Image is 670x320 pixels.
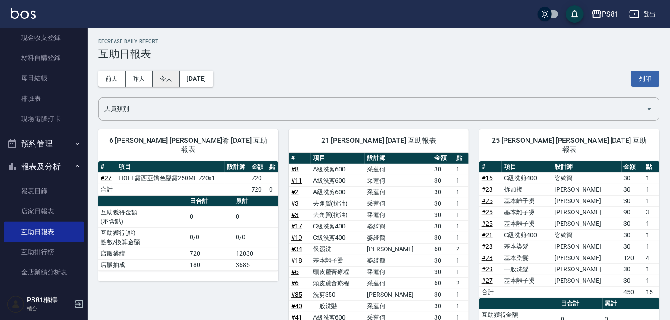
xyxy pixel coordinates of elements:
td: 1 [454,266,469,277]
td: 一般洗髮 [502,263,552,275]
th: 項目 [311,153,365,164]
td: 合計 [98,184,116,195]
td: 拆加接 [502,184,552,195]
table: a dense table [98,161,278,196]
td: 采蓮何 [365,164,432,175]
td: [PERSON_NAME] [365,289,432,300]
img: Person [7,295,25,313]
th: 日合計 [187,196,234,207]
td: 0 [267,184,278,195]
th: # [289,153,311,164]
td: FIOLE露西亞矯色髮露250ML 720x1 [116,172,225,184]
a: #2 [291,188,299,196]
button: 今天 [153,71,180,87]
td: 1 [454,186,469,198]
td: 30 [622,195,644,206]
td: 1 [644,229,659,241]
td: 30 [622,172,644,184]
td: 基本離子燙 [502,206,552,218]
button: save [566,5,584,23]
th: 累計 [603,298,659,309]
td: [PERSON_NAME] [552,195,622,206]
a: #18 [291,257,302,264]
td: 一般洗髮 [311,300,365,312]
th: 設計師 [552,161,622,173]
td: 1 [454,289,469,300]
a: #28 [482,254,493,261]
td: [PERSON_NAME] [552,263,622,275]
a: #28 [482,243,493,250]
td: 互助獲得(點) 點數/換算金額 [98,227,187,248]
td: 采蓮何 [365,175,432,186]
td: 720 [249,172,267,184]
span: 6 [PERSON_NAME] [PERSON_NAME]肴 [DATE] 互助報表 [109,136,268,154]
a: #11 [291,177,302,184]
a: 店家日報表 [4,201,84,221]
td: 30 [432,186,454,198]
th: 項目 [116,161,225,173]
th: 設計師 [225,161,249,173]
a: #16 [482,174,493,181]
a: 材料自購登錄 [4,48,84,68]
button: 報表及分析 [4,155,84,178]
td: A級洗剪600 [311,164,365,175]
td: 采蓮何 [365,186,432,198]
button: 登出 [626,6,659,22]
td: 30 [432,198,454,209]
h2: Decrease Daily Report [98,39,659,44]
a: #25 [482,209,493,216]
th: 點 [454,153,469,164]
a: #25 [482,220,493,227]
td: 基本離子燙 [502,195,552,206]
td: 1 [454,220,469,232]
td: 3 [644,206,659,218]
td: 1 [644,241,659,252]
td: 15 [644,286,659,298]
a: 報表目錄 [4,181,84,201]
a: #34 [291,245,302,252]
span: 21 [PERSON_NAME] [DATE] 互助報表 [299,136,458,145]
a: 互助日報表 [4,222,84,242]
a: #21 [482,231,493,238]
a: 現金收支登錄 [4,28,84,48]
td: [PERSON_NAME] [552,218,622,229]
h3: 互助日報表 [98,48,659,60]
a: #17 [291,223,302,230]
a: #6 [291,268,299,275]
td: 2 [454,243,469,255]
td: A級洗剪600 [311,186,365,198]
td: 720 [187,248,234,259]
th: 金額 [622,161,644,173]
td: 30 [432,266,454,277]
td: [PERSON_NAME] [552,241,622,252]
td: 保濕洗 [311,243,365,255]
td: C級洗剪400 [311,220,365,232]
a: 互助排行榜 [4,242,84,262]
a: #29 [482,266,493,273]
td: 基本離子燙 [311,255,365,266]
a: #6 [291,280,299,287]
td: 60 [432,277,454,289]
table: a dense table [479,161,659,298]
td: 姿綺簡 [365,232,432,243]
td: 1 [454,198,469,209]
td: 1 [454,164,469,175]
a: 設計師日報表 [4,282,84,302]
span: 25 [PERSON_NAME] [PERSON_NAME] [DATE] 互助報表 [490,136,649,154]
td: 0 [187,206,234,227]
td: 30 [622,263,644,275]
a: 排班表 [4,89,84,109]
td: [PERSON_NAME] [552,184,622,195]
div: PS81 [602,9,619,20]
td: 店販業績 [98,248,187,259]
td: 基本染髮 [502,252,552,263]
a: #23 [482,186,493,193]
th: # [479,161,502,173]
td: 店販抽成 [98,259,187,270]
td: 1 [644,218,659,229]
td: 30 [622,218,644,229]
a: 全店業績分析表 [4,262,84,282]
h5: PS81櫃檯 [27,296,72,305]
td: 姿綺簡 [365,220,432,232]
button: PS81 [588,5,622,23]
